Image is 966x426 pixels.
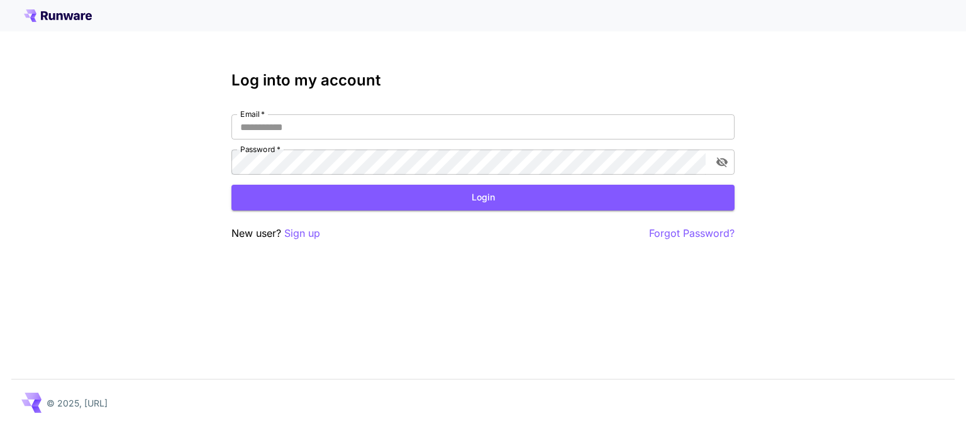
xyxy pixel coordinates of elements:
[231,185,735,210] button: Login
[284,226,320,241] button: Sign up
[231,72,735,89] h3: Log into my account
[649,226,735,241] button: Forgot Password?
[231,226,320,241] p: New user?
[240,109,265,119] label: Email
[47,396,108,410] p: © 2025, [URL]
[240,144,280,155] label: Password
[711,151,733,173] button: toggle password visibility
